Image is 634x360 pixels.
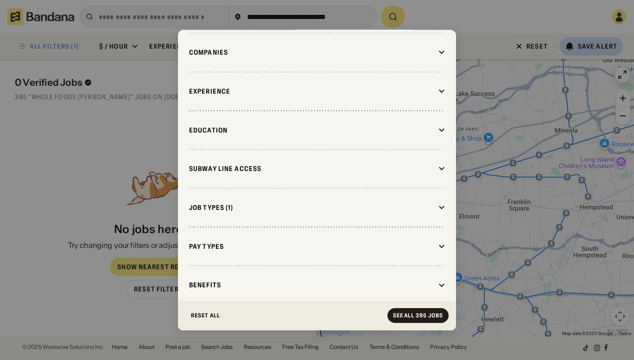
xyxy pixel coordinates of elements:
[189,281,435,290] div: Benefits
[189,242,435,251] div: Pay Types
[189,49,435,57] div: Companies
[189,165,435,173] div: Subway Line Access
[191,313,220,318] div: Reset All
[393,313,443,318] div: See all 395 jobs
[189,126,435,134] div: Education
[189,88,435,96] div: Experience
[189,204,435,212] div: Job Types (1)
